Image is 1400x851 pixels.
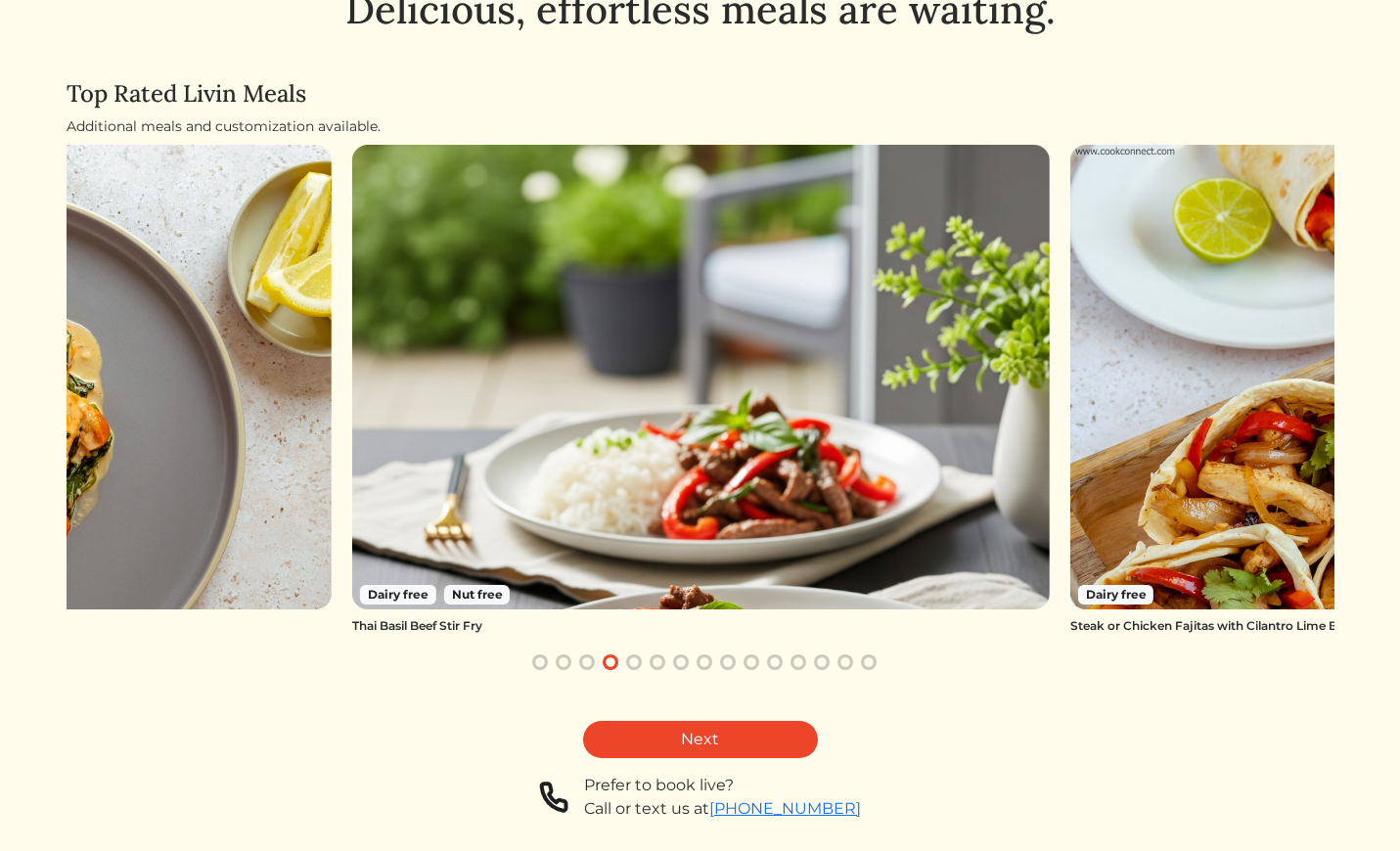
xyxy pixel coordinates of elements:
[360,585,436,605] span: Dairy free
[352,617,1050,635] div: Thai Basil Beef Stir Fry
[583,721,818,758] a: Next
[539,774,568,821] img: phone-a8f1853615f4955a6c6381654e1c0f7430ed919b147d78756318837811cda3a7.svg
[584,774,861,797] div: Prefer to book live?
[584,797,861,821] div: Call or text us at
[67,80,1334,109] h4: Top Rated Livin Meals
[709,799,861,818] a: [PHONE_NUMBER]
[352,145,1050,609] img: Thai Basil Beef Stir Fry
[67,116,1334,137] div: Additional meals and customization available.
[444,585,511,605] span: Nut free
[1078,585,1154,605] span: Dairy free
